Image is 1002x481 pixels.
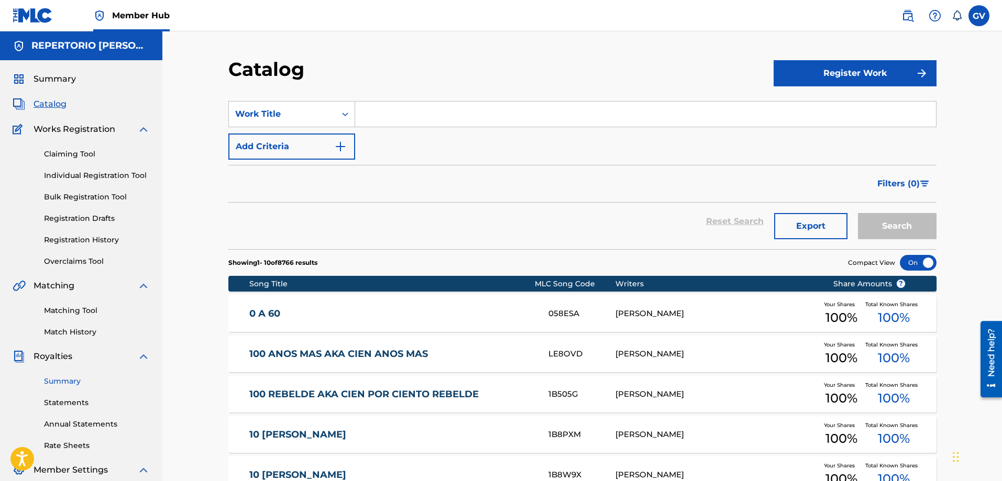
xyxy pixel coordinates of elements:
[228,258,317,267] p: Showing 1 - 10 of 8766 results
[920,181,929,187] img: filter
[878,349,910,367] span: 100 %
[901,9,914,22] img: search
[13,123,26,136] img: Works Registration
[548,469,615,481] div: 1B8W9X
[249,278,535,289] div: Song Title
[235,108,329,120] div: Work Title
[44,397,150,408] a: Statements
[825,308,857,327] span: 100 %
[548,308,615,320] div: 058ESA
[897,5,918,26] a: Public Search
[615,429,817,441] div: [PERSON_NAME]
[878,389,910,408] span: 100 %
[31,40,150,52] h5: REPERTORIO VEGA
[833,278,906,289] span: Share Amounts
[249,388,534,400] a: 100 REBELDE AKA CIEN POR CIENTO REBELDE
[44,256,150,267] a: Overclaims Tool
[865,421,922,429] span: Total Known Shares
[137,123,150,136] img: expand
[824,462,859,469] span: Your Shares
[878,429,910,448] span: 100 %
[44,327,150,338] a: Match History
[249,469,534,481] a: 10 [PERSON_NAME]
[44,170,150,181] a: Individual Registration Tool
[249,308,534,320] a: 0 A 60
[877,177,920,190] span: Filters ( 0 )
[44,376,150,387] a: Summary
[865,381,922,389] span: Total Known Shares
[13,350,25,363] img: Royalties
[824,421,859,429] span: Your Shares
[137,464,150,476] img: expand
[865,341,922,349] span: Total Known Shares
[34,350,72,363] span: Royalties
[878,308,910,327] span: 100 %
[871,171,937,197] button: Filters (0)
[924,5,945,26] div: Help
[615,278,817,289] div: Writers
[44,419,150,430] a: Annual Statements
[13,73,25,85] img: Summary
[34,123,115,136] span: Works Registration
[952,10,962,21] div: Notifications
[950,431,1002,481] div: Widget de chat
[950,431,1002,481] iframe: Chat Widget
[13,8,53,23] img: MLC Logo
[93,9,106,22] img: Top Rightsholder
[916,67,928,80] img: f7272a7cc735f4ea7f67.svg
[44,213,150,224] a: Registration Drafts
[44,234,150,245] a: Registration History
[112,9,170,21] span: Member Hub
[897,279,905,288] span: ?
[334,140,347,153] img: 9d2ae6d4665cec9f34b9.svg
[228,58,310,81] h2: Catalog
[44,305,150,316] a: Matching Tool
[848,258,895,267] span: Compact View
[774,213,847,239] button: Export
[825,349,857,367] span: 100 %
[865,300,922,308] span: Total Known Shares
[824,381,859,389] span: Your Shares
[929,9,941,22] img: help
[34,279,74,292] span: Matching
[548,348,615,360] div: LE8OVD
[865,462,922,469] span: Total Known Shares
[13,40,25,52] img: Accounts
[34,73,76,85] span: Summary
[548,388,615,400] div: 1B505G
[249,429,534,441] a: 10 [PERSON_NAME]
[44,149,150,160] a: Claiming Tool
[13,98,67,110] a: CatalogCatalog
[34,464,108,476] span: Member Settings
[535,278,615,289] div: MLC Song Code
[774,60,937,86] button: Register Work
[548,429,615,441] div: 1B8PXM
[44,440,150,451] a: Rate Sheets
[824,341,859,349] span: Your Shares
[249,348,534,360] a: 100 ANOS MAS AKA CIEN ANOS MAS
[615,469,817,481] div: [PERSON_NAME]
[824,300,859,308] span: Your Shares
[615,388,817,400] div: [PERSON_NAME]
[34,98,67,110] span: Catalog
[13,73,76,85] a: SummarySummary
[44,192,150,203] a: Bulk Registration Tool
[968,5,989,26] div: User Menu
[825,429,857,448] span: 100 %
[228,101,937,249] form: Search Form
[13,98,25,110] img: Catalog
[13,279,26,292] img: Matching
[228,133,355,160] button: Add Criteria
[13,464,25,476] img: Member Settings
[615,348,817,360] div: [PERSON_NAME]
[137,350,150,363] img: expand
[973,317,1002,401] iframe: Resource Center
[825,389,857,408] span: 100 %
[953,441,959,473] div: Arrastrar
[615,308,817,320] div: [PERSON_NAME]
[137,279,150,292] img: expand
